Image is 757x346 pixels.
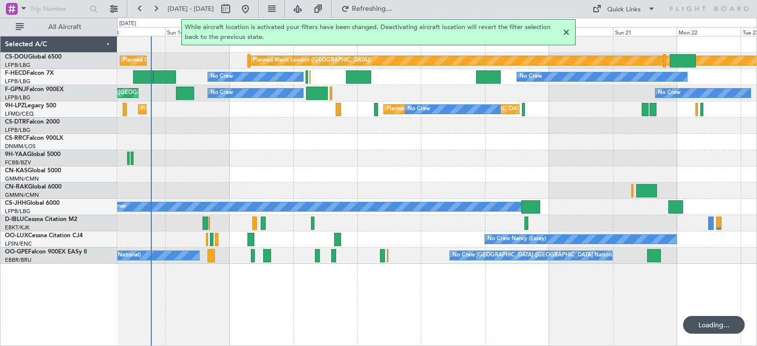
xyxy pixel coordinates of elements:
span: CS-DOU [5,54,28,60]
div: No Crew [210,86,233,100]
span: CS-DTR [5,119,26,125]
span: F-HECD [5,70,27,76]
span: 9H-YAA [5,152,27,157]
div: Planned [GEOGRAPHIC_DATA] ([GEOGRAPHIC_DATA]) [386,102,526,117]
a: 9H-LPZLegacy 500 [5,103,56,109]
div: No Crew [GEOGRAPHIC_DATA] ([GEOGRAPHIC_DATA] National) [452,248,618,263]
a: CS-DOUGlobal 6500 [5,54,62,60]
span: OO-LUX [5,233,28,239]
span: While aircraft location is activated your filters have been changed. Deactivating aircraft locati... [185,23,560,42]
a: LFSN/ENC [5,240,32,248]
div: Planned Maint [GEOGRAPHIC_DATA] ([GEOGRAPHIC_DATA]) [141,102,296,117]
a: 9H-YAAGlobal 5000 [5,152,61,157]
div: AOG Maint Paris ([GEOGRAPHIC_DATA]) [73,86,177,100]
a: CN-RAKGlobal 6000 [5,184,62,190]
div: No Crew [408,102,430,117]
div: No Crew [210,69,233,84]
a: EBBR/BRU [5,256,32,264]
span: CN-RAK [5,184,28,190]
div: No Crew Nancy (Essey) [487,232,546,247]
a: F-HECDFalcon 7X [5,70,54,76]
a: F-GPNJFalcon 900EX [5,87,64,93]
a: OO-GPEFalcon 900EX EASy II [5,249,87,255]
a: LFPB/LBG [5,62,31,69]
a: CS-RRCFalcon 900LX [5,135,63,141]
a: FCBB/BZV [5,159,31,166]
a: CS-DTRFalcon 2000 [5,119,60,125]
div: No Crew [658,86,681,100]
a: D-IBLUCessna Citation M2 [5,217,77,222]
span: D-IBLU [5,217,24,222]
a: LFPB/LBG [5,78,31,85]
div: Planned Maint [GEOGRAPHIC_DATA] ([GEOGRAPHIC_DATA]) [123,53,278,68]
div: Quick Links [607,5,641,15]
a: GMMN/CMN [5,191,39,199]
a: LFPB/LBG [5,126,31,134]
a: EBKT/KJK [5,224,30,231]
a: CN-KASGlobal 5000 [5,168,61,174]
span: Refreshing... [351,5,393,12]
span: 9H-LPZ [5,103,25,109]
div: Planned Maint London ([GEOGRAPHIC_DATA]) [253,53,371,68]
a: LFPB/LBG [5,94,31,101]
input: Trip Number [30,1,87,16]
div: Owner [109,199,126,214]
a: CS-JHHGlobal 6000 [5,200,60,206]
div: Loading... [683,316,745,334]
button: Quick Links [587,1,660,17]
a: LFPB/LBG [5,208,31,215]
span: CS-JHH [5,200,26,206]
a: DNMM/LOS [5,143,35,150]
div: No Crew [519,69,542,84]
button: Refreshing... [337,1,396,17]
span: OO-GPE [5,249,28,255]
span: F-GPNJ [5,87,26,93]
a: GMMN/CMN [5,175,39,183]
a: LFMD/CEQ [5,110,34,118]
span: CS-RRC [5,135,26,141]
span: [DATE] - [DATE] [168,4,214,13]
a: OO-LUXCessna Citation CJ4 [5,233,83,239]
span: CN-KAS [5,168,28,174]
